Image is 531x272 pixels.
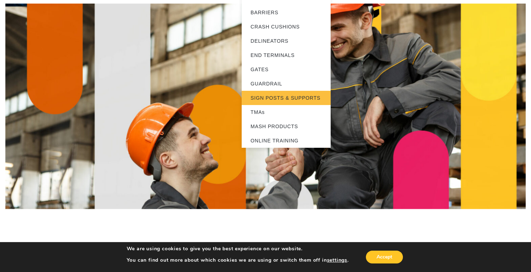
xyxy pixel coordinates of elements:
a: SIGN POSTS & SUPPORTS [242,91,331,105]
a: MASH PRODUCTS [242,119,331,134]
a: TMAs [242,105,331,119]
a: BARRIERS [242,5,331,20]
p: You can find out more about which cookies we are using or switch them off in . [127,257,349,263]
a: CRASH CUSHIONS [242,20,331,34]
a: ONLINE TRAINING [242,134,331,148]
button: Accept [366,251,403,263]
a: DELINEATORS [242,34,331,48]
a: GATES [242,62,331,77]
a: END TERMINALS [242,48,331,62]
button: settings [327,257,347,263]
img: Contact_1 [5,4,526,209]
p: We are using cookies to give you the best experience on our website. [127,246,349,252]
a: GUARDRAIL [242,77,331,91]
